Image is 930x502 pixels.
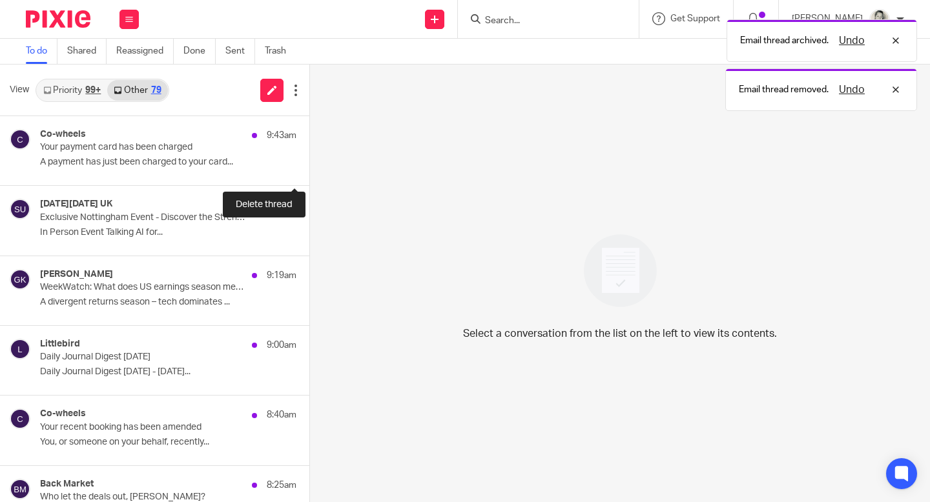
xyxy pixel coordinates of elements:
[740,34,829,47] p: Email thread archived.
[116,39,174,64] a: Reassigned
[835,82,869,97] button: Undo
[40,437,296,448] p: You, or someone on your behalf, recently...
[40,479,94,490] h4: Back Market
[10,339,30,359] img: svg%3E
[40,269,113,280] h4: [PERSON_NAME]
[10,199,30,219] img: svg%3E
[575,226,665,316] img: image
[267,199,296,212] p: 9:33am
[10,129,30,150] img: svg%3E
[267,129,296,142] p: 9:43am
[67,39,107,64] a: Shared
[40,339,80,350] h4: Littlebird
[151,86,161,95] div: 79
[225,39,255,64] a: Sent
[10,269,30,290] img: svg%3E
[26,39,57,64] a: To do
[40,282,245,293] p: WeekWatch: What does US earnings season mean for investors?
[40,408,86,419] h4: Co-wheels
[267,479,296,492] p: 8:25am
[40,212,245,223] p: Exclusive Nottingham Event - Discover the Strength of AI
[40,422,245,433] p: Your recent booking has been amended
[10,408,30,429] img: svg%3E
[835,33,869,48] button: Undo
[183,39,216,64] a: Done
[869,9,890,30] img: DA590EE6-2184-4DF2-A25D-D99FB904303F_1_201_a.jpeg
[739,83,829,96] p: Email thread removed.
[267,269,296,282] p: 9:19am
[40,352,245,363] p: Daily Journal Digest [DATE]
[463,326,777,341] p: Select a conversation from the list on the left to view its contents.
[40,297,296,308] p: A divergent returns season – tech dominates ...
[40,366,296,377] p: Daily Journal Digest [DATE] - [DATE]...
[10,83,29,97] span: View
[40,227,296,238] p: In Person Event Talking AI for...
[10,479,30,499] img: svg%3E
[26,10,90,28] img: Pixie
[267,408,296,421] p: 8:40am
[107,80,167,101] a: Other79
[40,199,112,210] h4: [DATE][DATE] UK
[40,157,296,168] p: A payment has just been charged to your card...
[37,80,107,101] a: Priority99+
[267,339,296,352] p: 9:00am
[40,142,245,153] p: Your payment card has been charged
[85,86,101,95] div: 99+
[40,129,86,140] h4: Co-wheels
[265,39,296,64] a: Trash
